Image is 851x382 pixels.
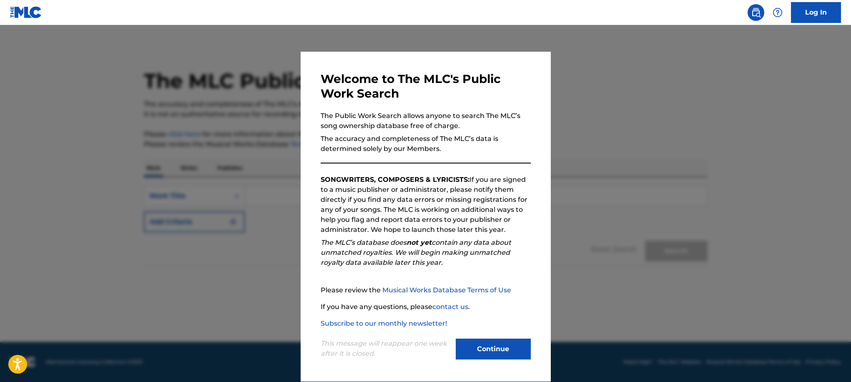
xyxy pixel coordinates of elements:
[321,134,531,154] p: The accuracy and completeness of The MLC’s data is determined solely by our Members.
[791,2,841,23] a: Log In
[382,286,511,294] a: Musical Works Database Terms of Use
[321,72,531,101] h3: Welcome to The MLC's Public Work Search
[321,176,469,183] strong: SONGWRITERS, COMPOSERS & LYRICISTS:
[321,339,451,359] p: This message will reappear one week after it is closed.
[10,6,42,18] img: MLC Logo
[321,285,531,295] p: Please review the
[321,175,531,235] p: If you are signed to a music publisher or administrator, please notify them directly if you find ...
[321,111,531,131] p: The Public Work Search allows anyone to search The MLC’s song ownership database free of charge.
[432,303,468,311] a: contact us
[748,4,764,21] a: Public Search
[773,8,783,18] img: help
[321,319,447,327] a: Subscribe to our monthly newsletter!
[751,8,761,18] img: search
[456,339,531,359] button: Continue
[769,4,786,21] div: Help
[407,239,432,246] strong: not yet
[321,302,531,312] p: If you have any questions, please .
[321,239,511,266] em: The MLC’s database does contain any data about unmatched royalties. We will begin making unmatche...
